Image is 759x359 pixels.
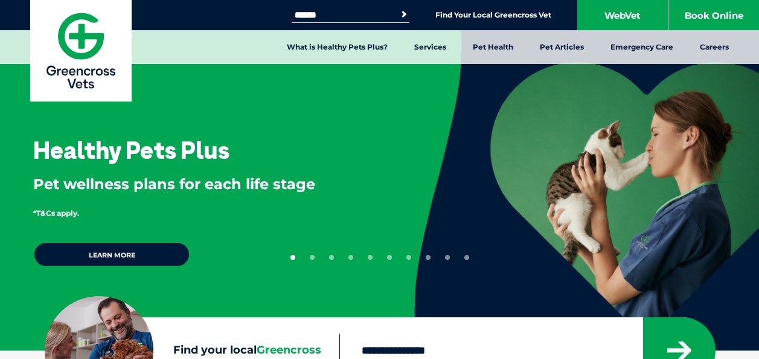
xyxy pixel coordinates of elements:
[687,30,742,64] a: Careers
[33,138,229,162] h3: Healthy Pets Plus
[445,255,450,260] button: 9 of 10
[401,30,460,64] a: Services
[257,343,321,357] span: Greencross
[426,255,431,260] button: 8 of 10
[460,30,527,64] a: Pet Health
[290,255,295,260] button: 1 of 10
[435,10,551,20] a: Find Your Local Greencross Vet
[33,209,79,218] span: *T&Cs apply.
[464,255,469,260] button: 10 of 10
[368,255,373,260] button: 5 of 10
[398,8,410,21] button: Search
[274,30,401,64] a: What is Healthy Pets Plus?
[387,255,392,260] button: 6 of 10
[527,30,597,64] a: Pet Articles
[33,174,375,195] p: Pet wellness plans for each life stage
[597,30,687,64] a: Emergency Care
[310,255,315,260] button: 2 of 10
[329,255,334,260] button: 3 of 10
[348,255,353,260] button: 4 of 10
[406,255,411,260] button: 7 of 10
[33,242,190,267] a: Learn more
